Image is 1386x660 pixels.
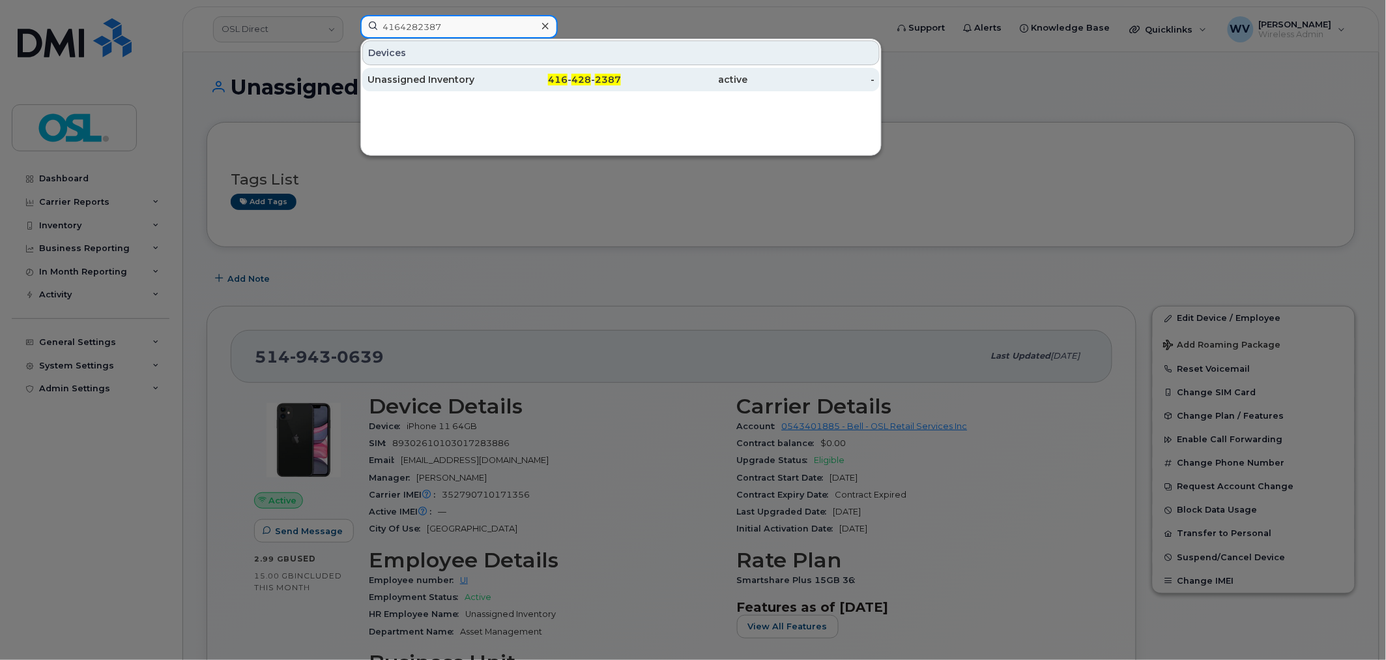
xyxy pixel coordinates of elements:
[362,68,880,91] a: Unassigned Inventory416-428-2387active-
[548,74,568,85] span: 416
[748,73,875,86] div: -
[621,73,748,86] div: active
[595,74,621,85] span: 2387
[368,73,495,86] div: Unassigned Inventory
[362,40,880,65] div: Devices
[495,73,622,86] div: - -
[571,74,591,85] span: 428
